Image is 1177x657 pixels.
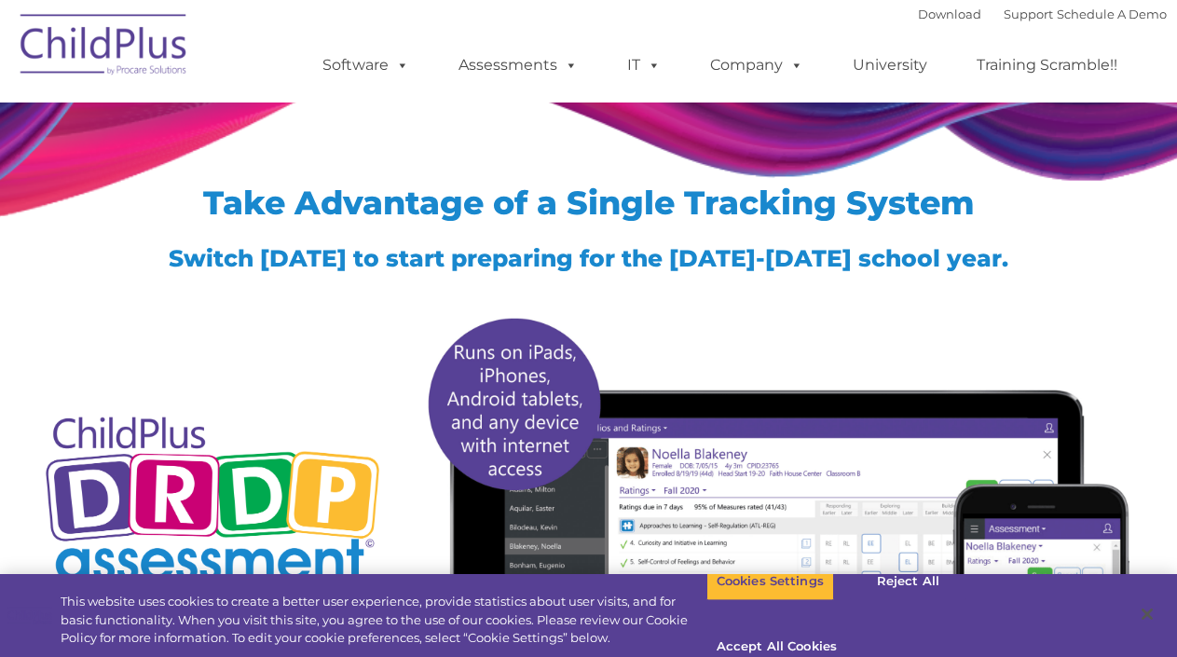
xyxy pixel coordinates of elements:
a: Assessments [440,47,596,84]
a: Support [1004,7,1053,21]
a: Schedule A Demo [1057,7,1167,21]
img: ChildPlus by Procare Solutions [11,1,198,94]
button: Reject All [850,562,966,601]
span: Switch [DATE] to start preparing for the [DATE]-[DATE] school year. [169,244,1008,272]
a: Software [304,47,428,84]
a: Download [918,7,981,21]
span: Take Advantage of a Single Tracking System [203,183,975,223]
button: Close [1127,594,1168,635]
button: Cookies Settings [706,562,834,601]
div: This website uses cookies to create a better user experience, provide statistics about user visit... [61,593,706,648]
a: IT [609,47,679,84]
font: | [918,7,1167,21]
a: Company [691,47,822,84]
a: University [834,47,946,84]
a: Training Scramble!! [958,47,1136,84]
img: Copyright - DRDP Logo [39,396,387,608]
